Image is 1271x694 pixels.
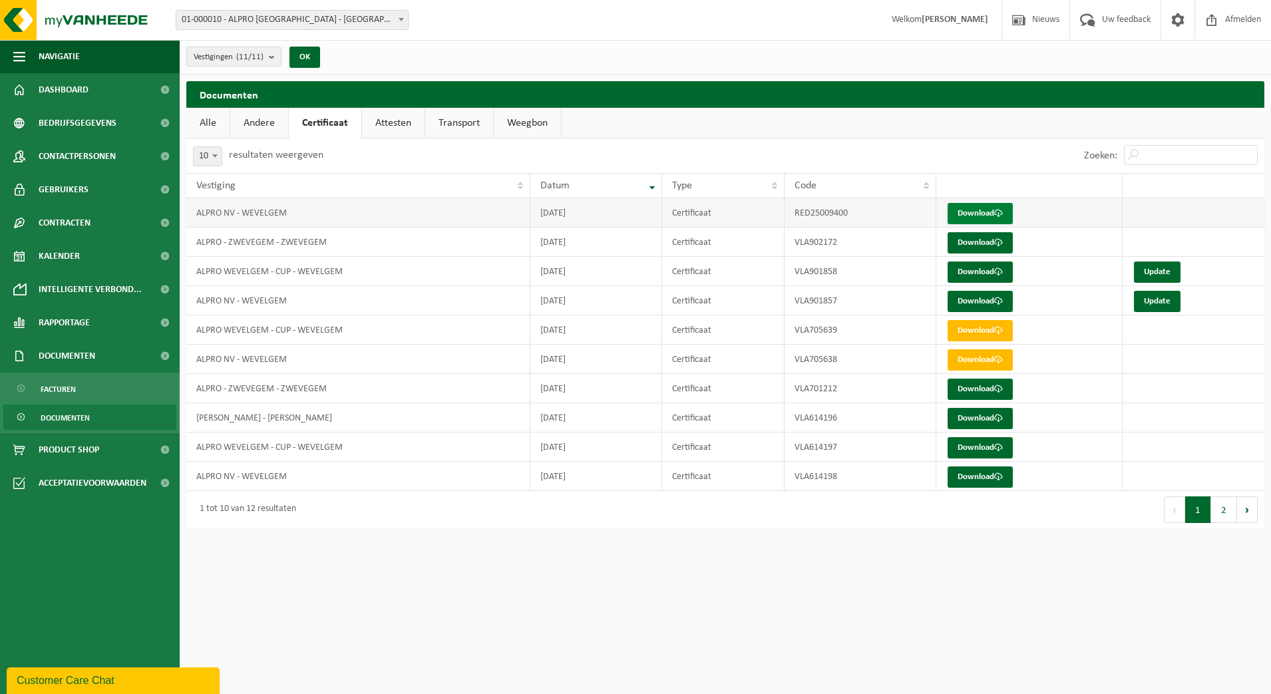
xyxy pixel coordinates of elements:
td: ALPRO NV - WEVELGEM [186,462,530,491]
a: Alle [186,108,230,138]
label: Zoeken: [1084,150,1117,161]
a: Transport [425,108,493,138]
span: 10 [193,146,222,166]
span: Code [795,180,817,191]
button: OK [289,47,320,68]
a: Download [948,291,1013,312]
td: Certificaat [662,228,785,257]
span: Contactpersonen [39,140,116,173]
button: Vestigingen(11/11) [186,47,281,67]
a: Update [1134,261,1180,283]
span: Bedrijfsgegevens [39,106,116,140]
a: Download [948,203,1013,224]
td: [DATE] [530,462,662,491]
td: [DATE] [530,286,662,315]
td: Certificaat [662,198,785,228]
td: VLA614198 [785,462,936,491]
span: 10 [194,147,222,166]
td: VLA701212 [785,374,936,403]
td: ALPRO NV - WEVELGEM [186,286,530,315]
td: Certificaat [662,345,785,374]
span: Documenten [41,405,90,431]
count: (11/11) [236,53,264,61]
a: Facturen [3,376,176,401]
span: Vestigingen [194,47,264,67]
a: Attesten [362,108,425,138]
td: [DATE] [530,433,662,462]
td: [DATE] [530,315,662,345]
a: Download [948,261,1013,283]
button: Next [1237,496,1258,523]
td: VLA901858 [785,257,936,286]
a: Certificaat [289,108,361,138]
td: VLA901857 [785,286,936,315]
td: ALPRO - ZWEVEGEM - ZWEVEGEM [186,374,530,403]
td: VLA705639 [785,315,936,345]
a: Update [1134,291,1180,312]
label: resultaten weergeven [229,150,323,160]
a: Download [948,408,1013,429]
td: ALPRO WEVELGEM - CUP - WEVELGEM [186,257,530,286]
td: Certificaat [662,433,785,462]
td: VLA614197 [785,433,936,462]
td: ALPRO - ZWEVEGEM - ZWEVEGEM [186,228,530,257]
span: Intelligente verbond... [39,273,142,306]
span: Kalender [39,240,80,273]
span: Facturen [41,377,76,402]
a: Download [948,437,1013,458]
a: Download [948,379,1013,400]
span: 01-000010 - ALPRO NV - WEVELGEM [176,11,408,29]
td: Certificaat [662,374,785,403]
button: 2 [1211,496,1237,523]
span: Acceptatievoorwaarden [39,466,146,500]
button: Previous [1164,496,1185,523]
td: [DATE] [530,228,662,257]
td: ALPRO WEVELGEM - CUP - WEVELGEM [186,433,530,462]
div: 1 tot 10 van 12 resultaten [193,498,296,522]
td: ALPRO WEVELGEM - CUP - WEVELGEM [186,315,530,345]
td: [PERSON_NAME] - [PERSON_NAME] [186,403,530,433]
td: VLA614196 [785,403,936,433]
td: VLA902172 [785,228,936,257]
td: Certificaat [662,462,785,491]
td: Certificaat [662,403,785,433]
span: Vestiging [196,180,236,191]
span: Navigatie [39,40,80,73]
a: Weegbon [494,108,561,138]
span: Rapportage [39,306,90,339]
td: VLA705638 [785,345,936,374]
td: ALPRO NV - WEVELGEM [186,198,530,228]
span: 01-000010 - ALPRO NV - WEVELGEM [176,10,409,30]
td: Certificaat [662,257,785,286]
strong: [PERSON_NAME] [922,15,988,25]
a: Download [948,232,1013,254]
a: Download [948,466,1013,488]
td: [DATE] [530,198,662,228]
span: Gebruikers [39,173,89,206]
a: Documenten [3,405,176,430]
h2: Documenten [186,81,1264,107]
span: Product Shop [39,433,99,466]
span: Datum [540,180,570,191]
td: ALPRO NV - WEVELGEM [186,345,530,374]
span: Type [672,180,692,191]
td: Certificaat [662,315,785,345]
a: Download [948,349,1013,371]
span: Documenten [39,339,95,373]
td: RED25009400 [785,198,936,228]
a: Download [948,320,1013,341]
td: [DATE] [530,257,662,286]
span: Contracten [39,206,91,240]
td: [DATE] [530,345,662,374]
td: [DATE] [530,403,662,433]
td: [DATE] [530,374,662,403]
span: Dashboard [39,73,89,106]
iframe: chat widget [7,665,222,694]
a: Andere [230,108,288,138]
td: Certificaat [662,286,785,315]
button: 1 [1185,496,1211,523]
